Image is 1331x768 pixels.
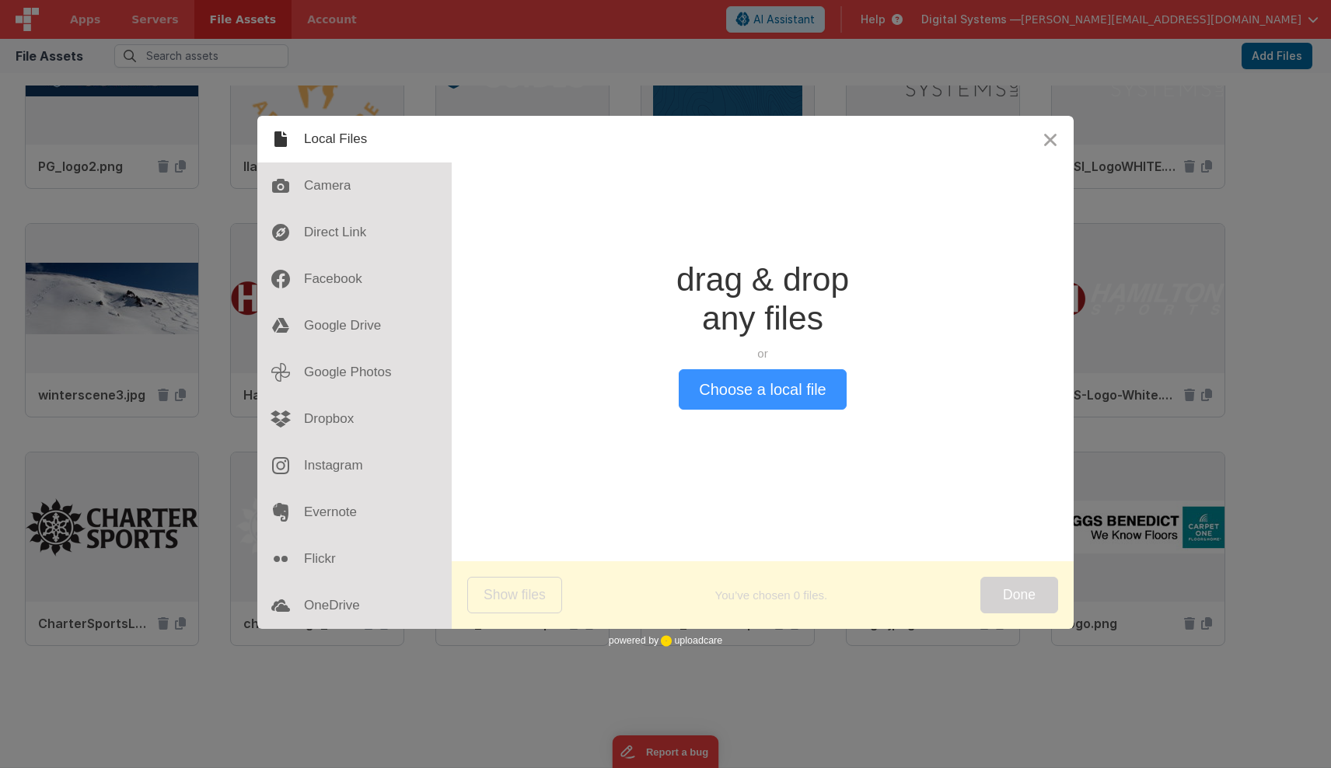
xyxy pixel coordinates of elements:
[257,582,452,629] div: OneDrive
[676,260,849,338] div: drag & drop any files
[257,489,452,536] div: Evernote
[257,302,452,349] div: Google Drive
[257,209,452,256] div: Direct Link
[467,577,562,613] button: Show files
[257,162,452,209] div: Camera
[609,629,722,652] div: powered by
[980,577,1058,613] button: Done
[257,536,452,582] div: Flickr
[257,442,452,489] div: Instagram
[257,396,452,442] div: Dropbox
[257,349,452,396] div: Google Photos
[257,256,452,302] div: Facebook
[562,588,980,603] div: You’ve chosen 0 files.
[1027,116,1074,162] button: Close
[257,116,452,162] div: Local Files
[659,635,722,647] a: uploadcare
[679,369,846,410] button: Choose a local file
[676,346,849,361] div: or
